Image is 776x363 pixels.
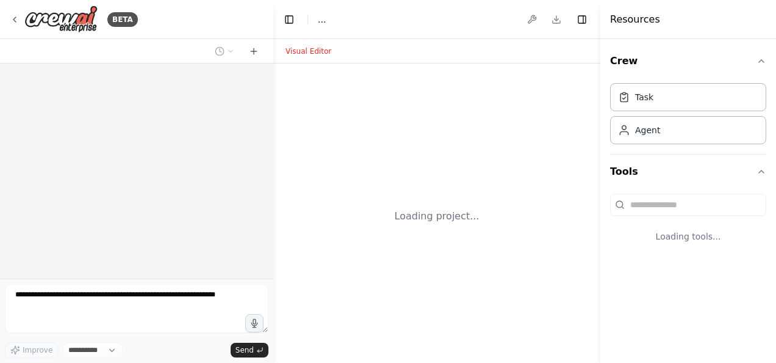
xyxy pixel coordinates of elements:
div: Agent [635,124,660,136]
div: Tools [610,189,766,262]
div: Task [635,91,653,103]
button: Click to speak your automation idea [245,314,264,332]
span: Send [235,345,254,355]
button: Tools [610,155,766,189]
h4: Resources [610,12,660,27]
span: ... [318,13,326,26]
div: Loading tools... [610,221,766,252]
img: Logo [24,5,98,33]
div: Crew [610,78,766,154]
div: Loading project... [395,209,480,224]
button: Start a new chat [244,44,264,59]
button: Crew [610,44,766,78]
button: Switch to previous chat [210,44,239,59]
button: Send [231,343,268,358]
button: Hide right sidebar [573,11,591,28]
div: BETA [107,12,138,27]
span: Improve [23,345,52,355]
button: Visual Editor [278,44,339,59]
nav: breadcrumb [318,13,326,26]
button: Hide left sidebar [281,11,298,28]
button: Improve [5,342,58,358]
